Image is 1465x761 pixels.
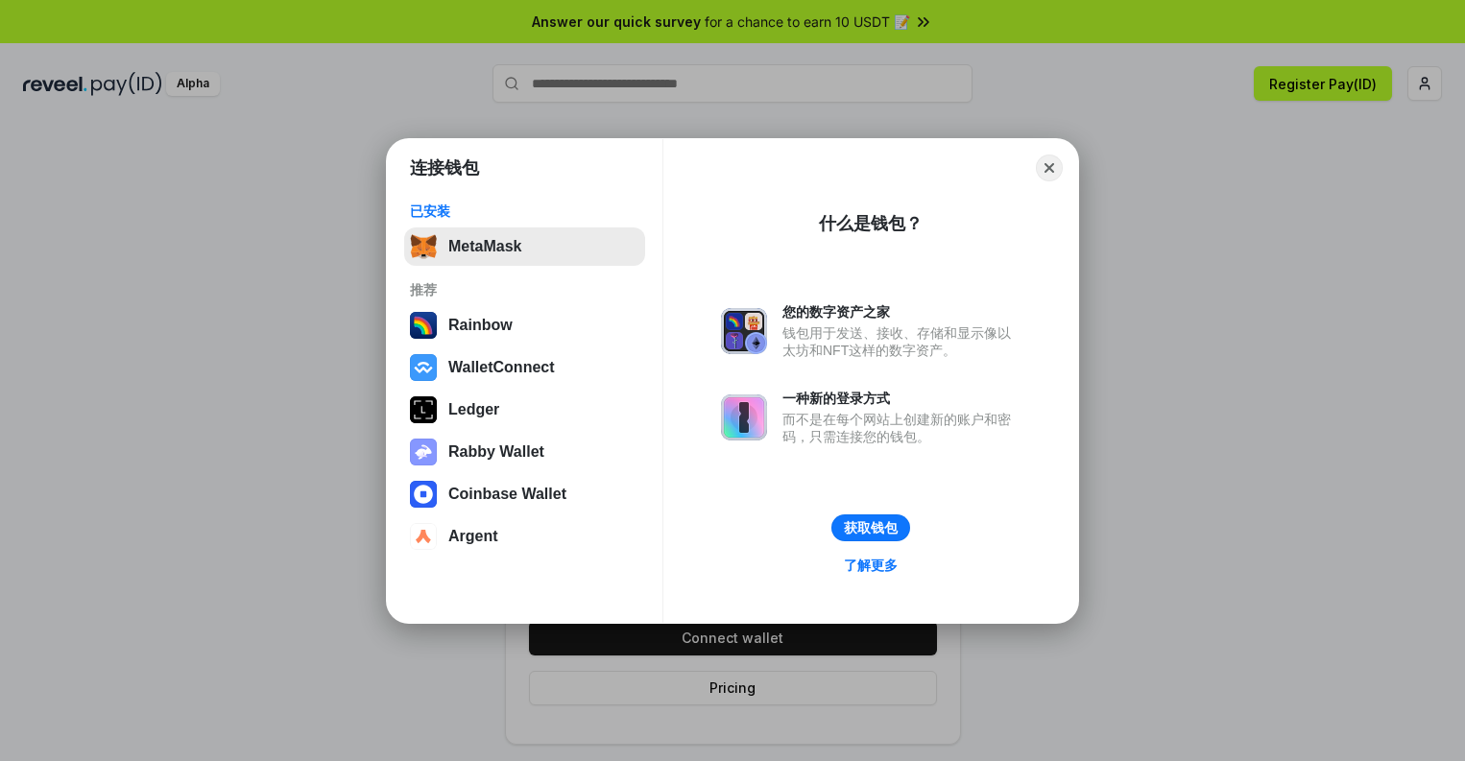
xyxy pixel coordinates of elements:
button: Close [1036,155,1063,181]
div: 获取钱包 [844,519,898,536]
button: Ledger [404,391,645,429]
img: svg+xml,%3Csvg%20xmlns%3D%22http%3A%2F%2Fwww.w3.org%2F2000%2Fsvg%22%20fill%3D%22none%22%20viewBox... [410,439,437,465]
img: svg+xml,%3Csvg%20xmlns%3D%22http%3A%2F%2Fwww.w3.org%2F2000%2Fsvg%22%20fill%3D%22none%22%20viewBox... [721,308,767,354]
div: 一种新的登录方式 [782,390,1021,407]
img: svg+xml,%3Csvg%20xmlns%3D%22http%3A%2F%2Fwww.w3.org%2F2000%2Fsvg%22%20width%3D%2228%22%20height%3... [410,396,437,423]
button: MetaMask [404,227,645,266]
img: svg+xml,%3Csvg%20width%3D%2228%22%20height%3D%2228%22%20viewBox%3D%220%200%2028%2028%22%20fill%3D... [410,481,437,508]
div: 您的数字资产之家 [782,303,1021,321]
div: 了解更多 [844,557,898,574]
div: Rainbow [448,317,513,334]
img: svg+xml,%3Csvg%20width%3D%2228%22%20height%3D%2228%22%20viewBox%3D%220%200%2028%2028%22%20fill%3D... [410,354,437,381]
div: 而不是在每个网站上创建新的账户和密码，只需连接您的钱包。 [782,411,1021,445]
button: Argent [404,517,645,556]
img: svg+xml,%3Csvg%20fill%3D%22none%22%20height%3D%2233%22%20viewBox%3D%220%200%2035%2033%22%20width%... [410,233,437,260]
h1: 连接钱包 [410,156,479,179]
div: Coinbase Wallet [448,486,566,503]
button: Rabby Wallet [404,433,645,471]
div: 推荐 [410,281,639,298]
button: Coinbase Wallet [404,475,645,513]
div: 什么是钱包？ [819,212,923,235]
div: Ledger [448,401,499,418]
button: Rainbow [404,306,645,345]
div: MetaMask [448,238,521,255]
img: svg+xml,%3Csvg%20xmlns%3D%22http%3A%2F%2Fwww.w3.org%2F2000%2Fsvg%22%20fill%3D%22none%22%20viewBox... [721,394,767,440]
div: 钱包用于发送、接收、存储和显示像以太坊和NFT这样的数字资产。 [782,324,1021,359]
div: Argent [448,528,498,545]
button: WalletConnect [404,348,645,387]
div: 已安装 [410,202,639,220]
div: Rabby Wallet [448,443,544,461]
div: WalletConnect [448,359,555,376]
button: 获取钱包 [831,514,910,541]
img: svg+xml,%3Csvg%20width%3D%22120%22%20height%3D%22120%22%20viewBox%3D%220%200%20120%20120%22%20fil... [410,312,437,339]
img: svg+xml,%3Csvg%20width%3D%2228%22%20height%3D%2228%22%20viewBox%3D%220%200%2028%2028%22%20fill%3D... [410,523,437,550]
a: 了解更多 [832,553,909,578]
